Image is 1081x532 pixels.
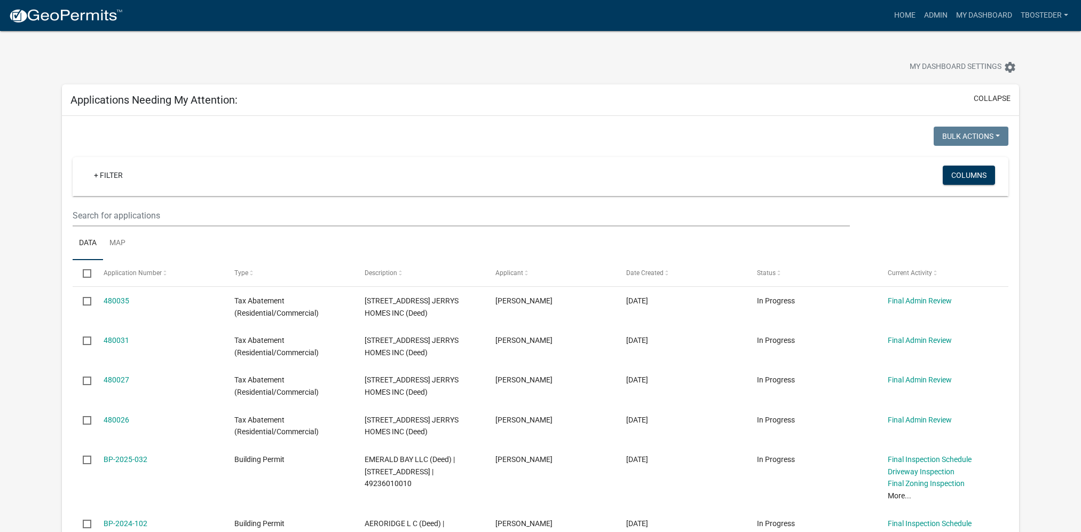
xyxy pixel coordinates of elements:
span: 09/17/2025 [626,375,648,384]
a: My Dashboard [952,5,1016,26]
a: 480031 [104,336,129,345]
a: Data [73,226,103,261]
a: Final Inspection Schedule [888,519,972,528]
span: In Progress [757,455,795,464]
span: Application Number [104,269,162,277]
span: Building Permit [234,519,285,528]
span: Date Created [626,269,664,277]
span: Angie Steigerwald [495,455,553,464]
a: Driveway Inspection [888,467,954,476]
span: 313 N 19TH ST JERRYS HOMES INC (Deed) [365,336,459,357]
span: In Progress [757,296,795,305]
a: Home [890,5,920,26]
a: Final Admin Review [888,336,952,345]
datatable-header-cell: Date Created [616,260,747,286]
a: Final Inspection Schedule [888,455,972,464]
span: 07/31/2024 [626,519,648,528]
span: Tax Abatement (Residential/Commercial) [234,336,319,357]
a: 480035 [104,296,129,305]
span: adam [495,416,553,424]
h5: Applications Needing My Attention: [70,93,238,106]
span: 09/17/2025 [626,416,648,424]
span: tyler [495,519,553,528]
input: Search for applications [73,205,849,226]
button: Columns [943,166,995,185]
span: Tax Abatement (Residential/Commercial) [234,375,319,396]
span: 307 N 19TH ST JERRYS HOMES INC (Deed) [365,416,459,436]
span: Type [234,269,248,277]
i: settings [1004,61,1016,74]
a: Final Admin Review [888,416,952,424]
span: Tax Abatement (Residential/Commercial) [234,416,319,436]
datatable-header-cell: Type [224,260,354,286]
a: + Filter [85,166,131,185]
span: 305 N 19TH ST JERRYS HOMES INC (Deed) [365,296,459,317]
button: collapse [974,93,1011,104]
datatable-header-cell: Current Activity [877,260,1008,286]
a: Final Admin Review [888,296,952,305]
a: Final Admin Review [888,375,952,384]
button: Bulk Actions [934,127,1008,146]
a: BP-2024-102 [104,519,147,528]
datatable-header-cell: Applicant [485,260,616,286]
span: My Dashboard Settings [910,61,1001,74]
span: Applicant [495,269,523,277]
span: Description [365,269,397,277]
datatable-header-cell: Description [354,260,485,286]
span: In Progress [757,375,795,384]
datatable-header-cell: Status [747,260,878,286]
span: In Progress [757,336,795,345]
a: Admin [920,5,952,26]
a: More... [888,491,911,500]
span: adam [495,336,553,345]
span: 09/17/2025 [626,296,648,305]
a: 480027 [104,375,129,384]
a: 480026 [104,416,129,424]
span: EMERALD BAY LLC (Deed) | 2103 N JEFFERSON WAY | 49236010010 [365,455,455,488]
datatable-header-cell: Application Number [93,260,224,286]
a: tbosteder [1016,5,1072,26]
button: My Dashboard Settingssettings [901,57,1025,77]
span: Status [757,269,776,277]
span: 311 N 19TH ST JERRYS HOMES INC (Deed) [365,375,459,396]
a: Map [103,226,132,261]
span: Building Permit [234,455,285,464]
datatable-header-cell: Select [73,260,93,286]
span: adam [495,375,553,384]
span: In Progress [757,519,795,528]
span: Tax Abatement (Residential/Commercial) [234,296,319,317]
span: 01/14/2025 [626,455,648,464]
span: Current Activity [888,269,932,277]
span: In Progress [757,416,795,424]
a: Final Zoning Inspection [888,479,965,488]
span: 09/17/2025 [626,336,648,345]
a: BP-2025-032 [104,455,147,464]
span: adam [495,296,553,305]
